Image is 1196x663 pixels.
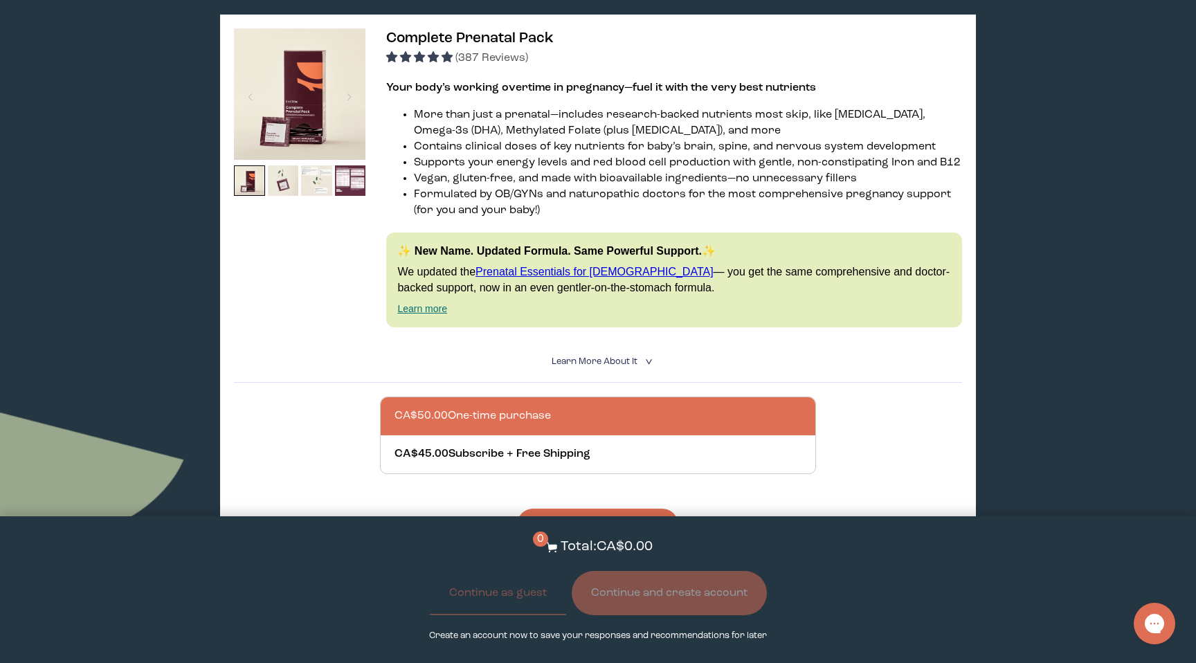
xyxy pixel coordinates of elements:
span: 4.91 stars [386,53,455,64]
p: We updated the — you get the same comprehensive and doctor-backed support, now in an even gentler... [397,264,950,296]
a: Prenatal Essentials for [DEMOGRAPHIC_DATA] [475,266,714,278]
strong: Your body’s working overtime in pregnancy—fuel it with the very best nutrients [386,82,816,93]
iframe: Gorgias live chat messenger [1127,598,1182,649]
i: < [641,358,654,365]
button: Continue and create account [572,571,767,615]
li: Formulated by OB/GYNs and naturopathic doctors for the most comprehensive pregnancy support (for ... [414,187,961,219]
li: Contains clinical doses of key nutrients for baby’s brain, spine, and nervous system development [414,139,961,155]
span: (387 Reviews) [455,53,528,64]
a: Learn more [397,303,447,314]
summary: Learn More About it < [552,355,644,368]
button: Add to Cart - CA$50.00 [518,509,678,538]
p: Total: CA$0.00 [561,537,653,557]
span: Learn More About it [552,357,637,366]
li: Vegan, gluten-free, and made with bioavailable ingredients—no unnecessary fillers [414,171,961,187]
img: thumbnail image [234,165,265,197]
li: Supports your energy levels and red blood cell production with gentle, non-constipating Iron and B12 [414,155,961,171]
img: thumbnail image [234,28,365,160]
li: More than just a prenatal—includes research-backed nutrients most skip, like [MEDICAL_DATA], Omeg... [414,107,961,139]
button: Continue as guest [430,571,566,615]
span: 0 [533,532,548,547]
p: Create an account now to save your responses and recommendations for later [429,629,767,642]
img: thumbnail image [268,165,299,197]
img: thumbnail image [335,165,366,197]
strong: ✨ New Name. Updated Formula. Same Powerful Support.✨ [397,245,716,257]
img: thumbnail image [301,165,332,197]
span: Complete Prenatal Pack [386,31,554,46]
